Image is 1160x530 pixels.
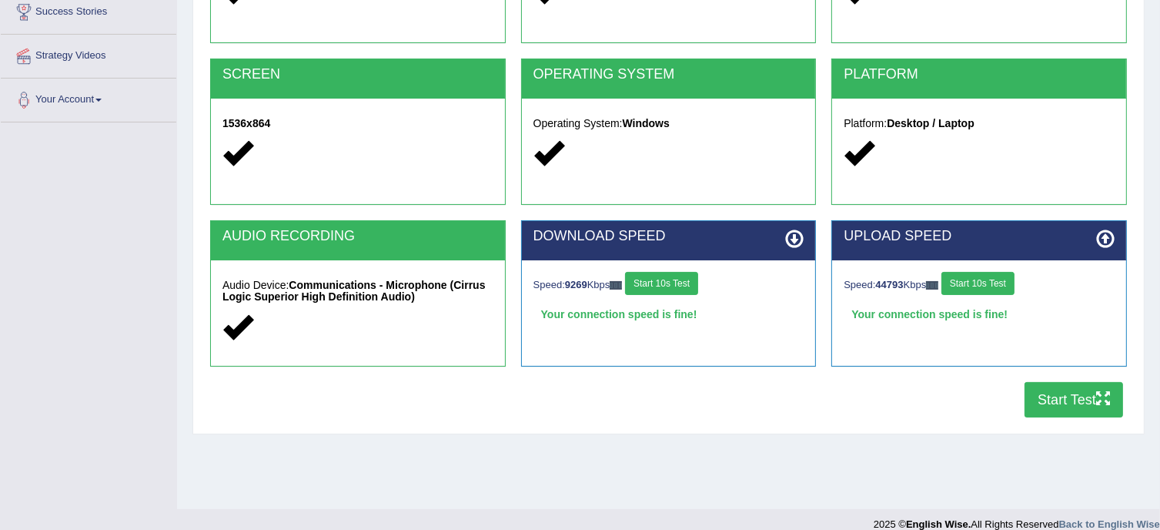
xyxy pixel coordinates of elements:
[906,518,971,530] strong: English Wise.
[222,280,493,304] h5: Audio Device:
[533,303,804,326] div: Your connection speed is fine!
[533,118,804,129] h5: Operating System:
[844,67,1115,82] h2: PLATFORM
[533,272,804,299] div: Speed: Kbps
[1,79,176,117] a: Your Account
[222,279,486,303] strong: Communications - Microphone (Cirrus Logic Superior High Definition Audio)
[844,229,1115,244] h2: UPLOAD SPEED
[1059,518,1160,530] a: Back to English Wise
[887,117,974,129] strong: Desktop / Laptop
[844,272,1115,299] div: Speed: Kbps
[533,229,804,244] h2: DOWNLOAD SPEED
[844,303,1115,326] div: Your connection speed is fine!
[533,67,804,82] h2: OPERATING SYSTEM
[941,272,1015,295] button: Start 10s Test
[876,279,904,290] strong: 44793
[222,117,270,129] strong: 1536x864
[1,35,176,73] a: Strategy Videos
[1025,382,1123,418] button: Start Test
[610,281,622,290] img: ajax-loader-fb-connection.gif
[565,279,587,290] strong: 9269
[623,117,670,129] strong: Windows
[222,229,493,244] h2: AUDIO RECORDING
[222,67,493,82] h2: SCREEN
[844,118,1115,129] h5: Platform:
[926,281,938,290] img: ajax-loader-fb-connection.gif
[625,272,698,295] button: Start 10s Test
